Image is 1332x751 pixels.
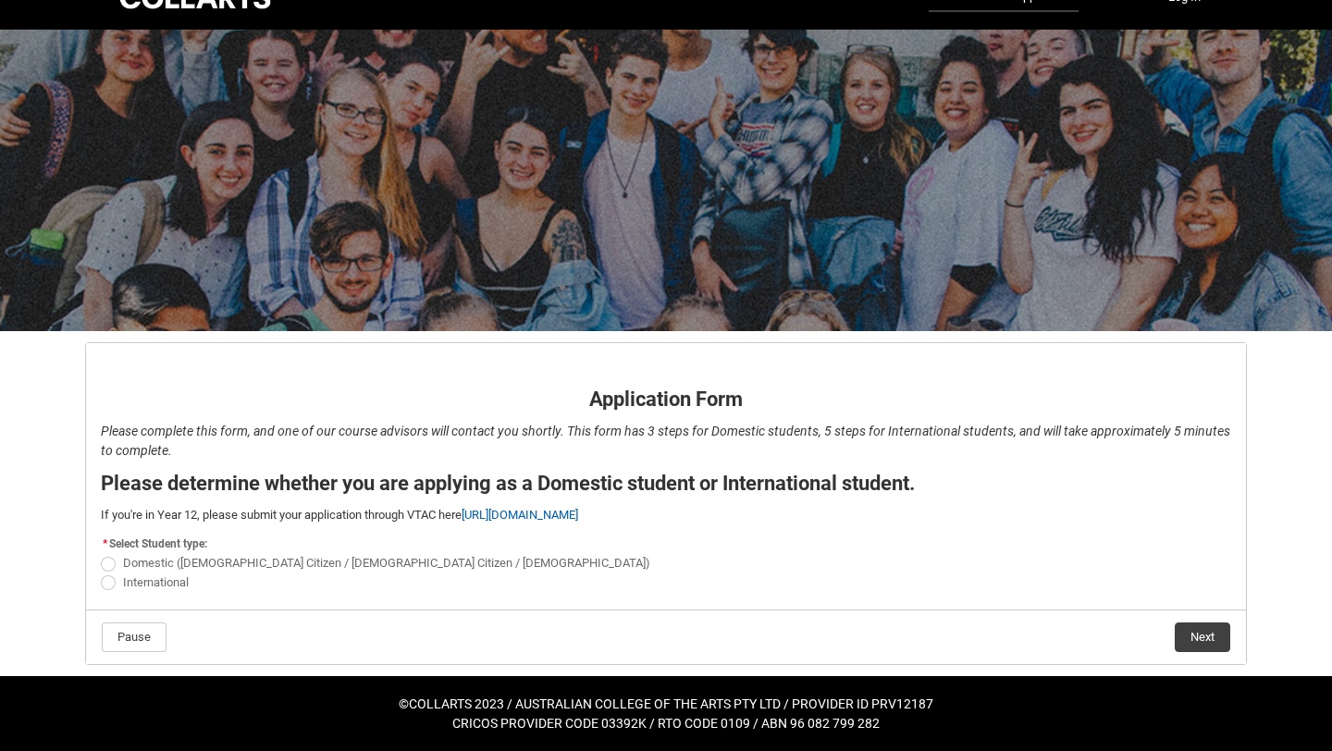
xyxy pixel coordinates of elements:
[102,622,166,652] button: Pause
[589,388,743,411] strong: Application Form
[103,537,107,550] abbr: required
[123,556,650,570] span: Domestic ([DEMOGRAPHIC_DATA] Citizen / [DEMOGRAPHIC_DATA] Citizen / [DEMOGRAPHIC_DATA])
[85,342,1247,665] article: REDU_Application_Form_for_Applicant flow
[109,537,207,550] span: Select Student type:
[101,424,1230,458] em: Please complete this form, and one of our course advisors will contact you shortly. This form has...
[101,472,915,495] strong: Please determine whether you are applying as a Domestic student or International student.
[101,506,1231,524] p: If you're in Year 12, please submit your application through VTAC here
[123,575,189,589] span: International
[462,508,578,522] a: [URL][DOMAIN_NAME]
[101,356,274,374] strong: Application Form - Page 1
[1175,622,1230,652] button: Next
